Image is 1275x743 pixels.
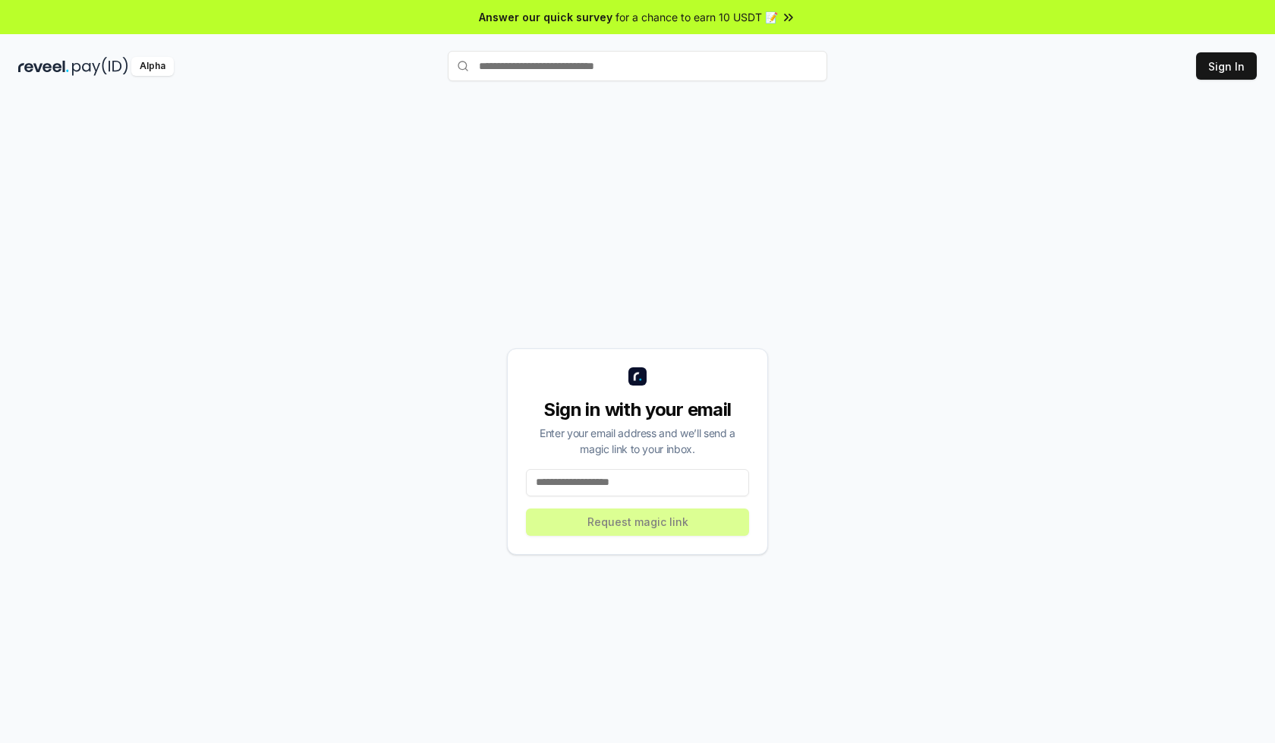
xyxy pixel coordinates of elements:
[628,367,647,386] img: logo_small
[526,398,749,422] div: Sign in with your email
[526,425,749,457] div: Enter your email address and we’ll send a magic link to your inbox.
[615,9,778,25] span: for a chance to earn 10 USDT 📝
[131,57,174,76] div: Alpha
[479,9,612,25] span: Answer our quick survey
[1196,52,1257,80] button: Sign In
[18,57,69,76] img: reveel_dark
[72,57,128,76] img: pay_id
